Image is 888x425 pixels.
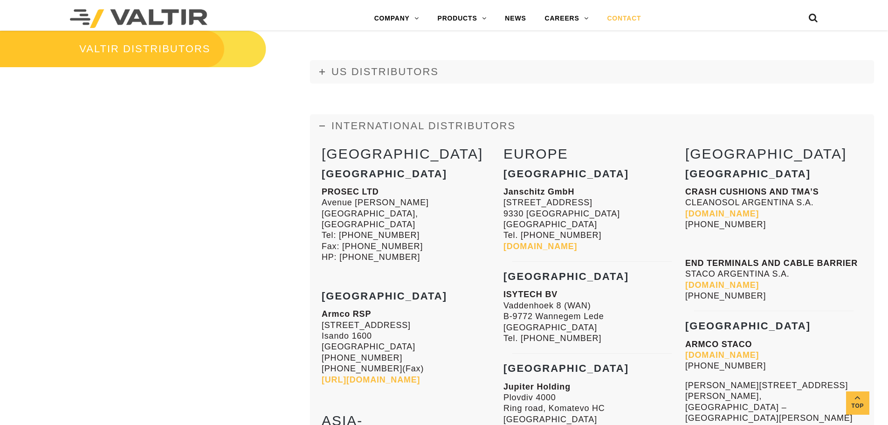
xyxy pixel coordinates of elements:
[503,271,629,282] strong: [GEOGRAPHIC_DATA]
[685,339,862,372] p: [PHONE_NUMBER]
[503,382,571,391] strong: Jupiter Holding
[503,242,577,251] a: [DOMAIN_NAME]
[685,187,819,196] strong: CRASH CUSHIONS AND TMA’S
[536,9,598,28] a: CAREERS
[685,258,858,268] strong: END TERMINALS AND CABLE BARRIER
[503,168,629,180] strong: [GEOGRAPHIC_DATA]
[322,290,447,302] strong: [GEOGRAPHIC_DATA]
[365,9,428,28] a: COMPANY
[685,340,752,349] strong: ARMCO STACO
[503,289,681,344] p: Vaddenhoek 8 (WAN) B-9772 Wannegem Lede [GEOGRAPHIC_DATA] Tel. [PHONE_NUMBER]
[685,258,862,302] p: STACO ARGENTINA S.A. [PHONE_NUMBER]
[846,401,869,411] span: Top
[685,320,811,332] strong: [GEOGRAPHIC_DATA]
[322,309,371,319] strong: Armco RSP
[685,350,759,360] a: [DOMAIN_NAME]
[846,391,869,415] a: Top
[685,209,759,218] a: [DOMAIN_NAME]
[503,187,681,252] p: [STREET_ADDRESS] 9330 [GEOGRAPHIC_DATA] [GEOGRAPHIC_DATA] Tel. [PHONE_NUMBER]
[685,146,862,161] h2: [GEOGRAPHIC_DATA]
[310,60,874,84] a: US DISTRIBUTORS
[310,114,874,138] a: INTERNATIONAL DISTRIBUTORS
[496,9,535,28] a: NEWS
[322,375,420,384] a: [URL][DOMAIN_NAME]
[428,9,496,28] a: PRODUCTS
[503,362,629,374] strong: [GEOGRAPHIC_DATA]
[685,168,811,180] strong: [GEOGRAPHIC_DATA]
[685,280,759,290] a: [DOMAIN_NAME]
[598,9,650,28] a: CONTACT
[322,168,447,180] strong: [GEOGRAPHIC_DATA]
[503,290,558,299] strong: ISYTECH BV
[322,187,379,196] strong: PROSEC LTD
[685,187,862,230] p: CLEANOSOL ARGENTINA S.A. [PHONE_NUMBER]
[331,66,439,77] span: US DISTRIBUTORS
[503,187,574,196] strong: Janschitz GmbH
[503,146,681,161] h2: EUROPE
[331,120,516,132] span: INTERNATIONAL DISTRIBUTORS
[322,309,499,385] p: [STREET_ADDRESS] Isando 1600 [GEOGRAPHIC_DATA] [PHONE_NUMBER] [PHONE_NUMBER](Fax)
[322,146,499,161] h2: [GEOGRAPHIC_DATA]
[322,187,499,263] p: Avenue [PERSON_NAME][GEOGRAPHIC_DATA], [GEOGRAPHIC_DATA] Tel: [PHONE_NUMBER] Fax: [PHONE_NUMBER] ...
[70,9,207,28] img: Valtir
